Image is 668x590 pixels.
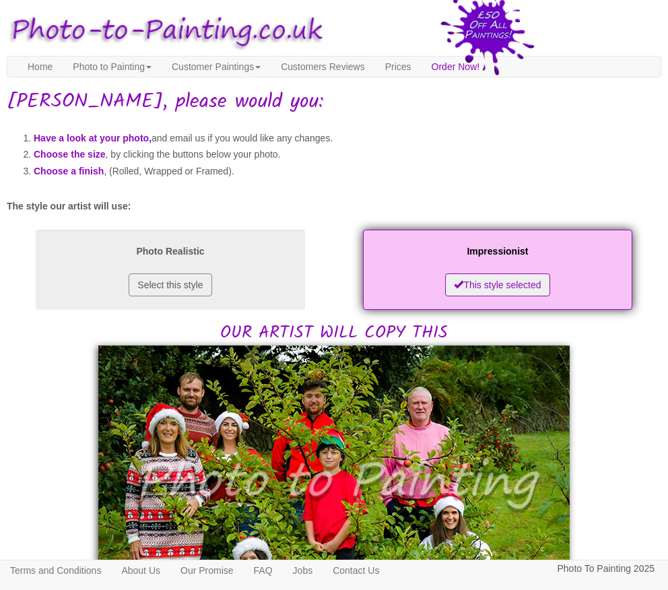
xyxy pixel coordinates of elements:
p: Impressionist [376,243,619,260]
a: FAQ [244,560,283,581]
span: Choose the size [34,149,106,160]
a: Customer Paintings [162,57,271,77]
a: Contact Us [323,560,389,581]
a: Order Now! [422,57,490,77]
label: The style our artist will use: [7,199,131,213]
a: Our Promise [170,560,244,581]
li: and email us if you would like any changes. [34,130,661,147]
span: Choose a finish [34,166,104,176]
span: Have a look at your photo, [34,133,152,143]
h1: [PERSON_NAME], please would you: [7,91,661,113]
p: Photo Realistic [49,243,292,260]
a: Customers Reviews [271,57,374,77]
a: Home [18,57,63,77]
li: , (Rolled, Wrapped or Framed). [34,163,661,180]
a: Photo to Painting [63,57,162,77]
button: Select this style [129,273,211,296]
button: This style selected [445,273,549,296]
a: About Us [111,560,170,581]
li: , by clicking the buttons below your photo. [34,146,661,163]
a: Jobs [283,560,323,581]
p: Photo To Painting 2025 [557,560,655,577]
a: Prices [375,57,422,77]
h2: OUR ARTIST WILL COPY THIS [7,226,661,342]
